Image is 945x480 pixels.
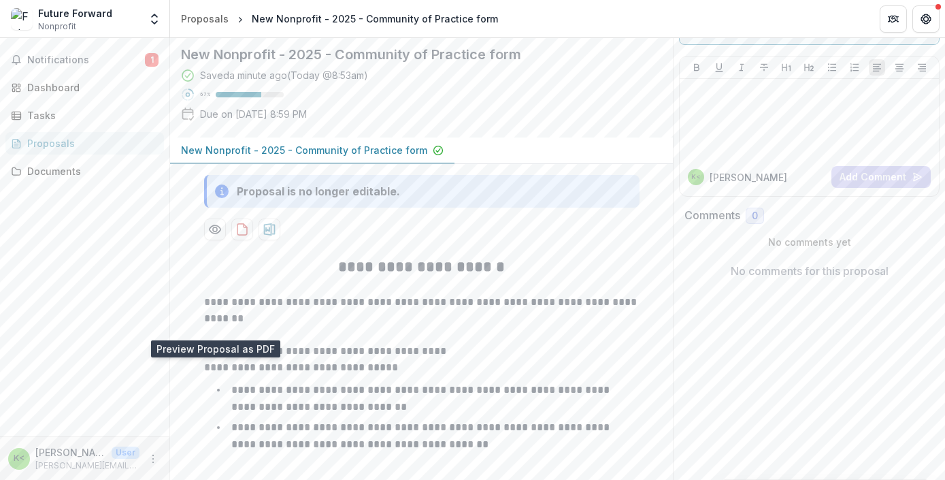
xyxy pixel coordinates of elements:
[237,183,400,199] div: Proposal is no longer editable.
[259,219,280,240] button: download-proposal
[200,107,307,121] p: Due on [DATE] 8:59 PM
[145,5,164,33] button: Open entity switcher
[112,447,139,459] p: User
[145,451,161,467] button: More
[38,20,76,33] span: Nonprofit
[200,90,210,99] p: 67 %
[27,108,153,123] div: Tasks
[181,143,427,157] p: New Nonprofit - 2025 - Community of Practice form
[914,59,930,76] button: Align Right
[11,8,33,30] img: Future Forward
[869,59,885,76] button: Align Left
[14,454,24,463] div: Kate Bauer-Jones <k.bauer-jones@springboardcollaborative.org>
[5,49,164,71] button: Notifications1
[176,9,234,29] a: Proposals
[846,59,863,76] button: Ordered List
[5,160,164,182] a: Documents
[5,104,164,127] a: Tasks
[752,210,758,222] span: 0
[27,164,153,178] div: Documents
[733,59,750,76] button: Italicize
[831,166,931,188] button: Add Comment
[200,68,368,82] div: Saved a minute ago ( Today @ 8:53am )
[689,59,705,76] button: Bold
[204,219,226,240] button: Preview 092e45d7-7d85-4945-9a03-4e0747c80971-0.pdf
[691,174,701,180] div: Kate Bauer-Jones <k.bauer-jones@springboardcollaborative.org>
[711,59,727,76] button: Underline
[912,5,940,33] button: Get Help
[27,136,153,150] div: Proposals
[181,12,229,26] div: Proposals
[891,59,908,76] button: Align Center
[731,263,889,279] p: No comments for this proposal
[38,6,112,20] div: Future Forward
[181,46,640,63] h2: New Nonprofit - 2025 - Community of Practice form
[756,59,772,76] button: Strike
[35,460,139,472] p: [PERSON_NAME][EMAIL_ADDRESS][DOMAIN_NAME]
[145,53,159,67] span: 1
[27,54,145,66] span: Notifications
[231,219,253,240] button: download-proposal
[710,170,787,185] p: [PERSON_NAME]
[27,80,153,95] div: Dashboard
[684,209,740,222] h2: Comments
[252,12,498,26] div: New Nonprofit - 2025 - Community of Practice form
[35,445,106,460] p: [PERSON_NAME] <[PERSON_NAME][EMAIL_ADDRESS][DOMAIN_NAME]>
[5,132,164,155] a: Proposals
[880,5,907,33] button: Partners
[684,235,934,249] p: No comments yet
[176,9,503,29] nav: breadcrumb
[824,59,840,76] button: Bullet List
[801,59,817,76] button: Heading 2
[778,59,795,76] button: Heading 1
[5,76,164,99] a: Dashboard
